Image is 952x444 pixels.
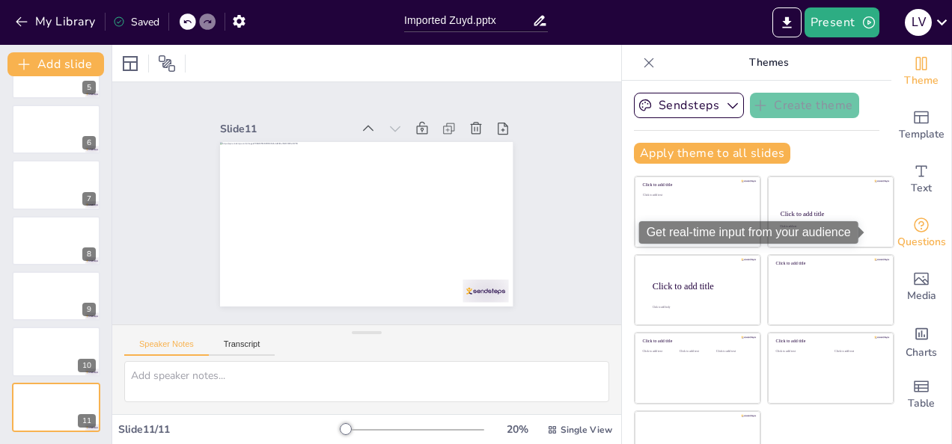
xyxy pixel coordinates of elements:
button: Export to PowerPoint [772,7,802,37]
div: Click to add text [834,350,882,354]
div: L V [905,9,932,36]
span: Position [158,55,176,73]
div: Click to add title [781,210,880,218]
p: Themes [661,45,876,81]
button: Sendsteps [634,93,744,118]
span: Questions [897,234,946,250]
div: Click to add title [653,280,748,291]
div: Click to add title [643,182,750,188]
div: 5 [82,81,96,94]
div: Get real-time input from your audience [639,221,858,244]
div: Click to add text [716,350,750,354]
span: Table [908,395,935,412]
button: Speaker Notes [124,339,209,356]
div: Add a table [891,368,951,422]
div: 8 [82,247,96,261]
div: Click to add title [776,261,883,266]
div: 6 [82,136,96,149]
div: Layout [118,52,142,75]
div: Slide 11 / 11 [118,422,341,437]
button: Transcript [209,339,275,356]
div: Add text boxes [891,152,951,206]
div: 20 % [499,422,535,437]
div: https://cdn.sendsteps.com/images/logo/sendsteps_logo_white.pnghttps://cdn.sendsteps.com/images/lo... [12,383,100,432]
div: Get real-time input from your audience [891,206,951,260]
div: Saved [113,15,159,29]
button: Create theme [750,93,859,118]
div: Click to add text [776,350,823,354]
div: Click to add title [776,339,883,344]
button: My Library [11,10,102,34]
div: Slide 11 [238,93,369,134]
div: Click to add title [643,339,750,344]
div: Add images, graphics, shapes or video [891,260,951,314]
div: https://cdn.sendsteps.com/images/logo/sendsteps_logo_white.pnghttps://cdn.sendsteps.com/images/lo... [12,160,100,209]
div: 9 [82,303,96,316]
span: Media [907,288,936,304]
div: https://cdn.sendsteps.com/images/logo/sendsteps_logo_white.pnghttps://cdn.sendsteps.com/images/lo... [12,271,100,321]
div: Add ready made slides [891,99,951,152]
div: Click to add text [780,225,879,228]
div: Click to add text [680,350,713,354]
span: Theme [904,73,939,89]
button: Present [805,7,879,37]
div: https://cdn.sendsteps.com/images/logo/sendsteps_logo_white.pnghttps://cdn.sendsteps.com/images/lo... [12,327,100,376]
div: https://cdn.sendsteps.com/images/logo/sendsteps_logo_white.pnghttps://cdn.sendsteps.com/images/lo... [12,105,100,154]
span: Text [911,180,932,197]
div: Click to add text [643,194,750,197]
button: L V [905,7,932,37]
div: Click to add body [653,305,747,308]
div: Click to add text [643,350,677,354]
input: Insert title [404,10,532,31]
div: https://cdn.sendsteps.com/images/logo/sendsteps_logo_white.pnghttps://cdn.sendsteps.com/images/lo... [12,216,100,265]
span: Charts [906,345,937,361]
button: Apply theme to all slides [634,143,790,164]
div: 7 [82,192,96,206]
span: Single View [561,424,612,436]
span: Template [899,126,945,143]
button: Add slide [7,52,104,76]
div: 10 [78,359,96,372]
div: 11 [78,414,96,428]
div: Change the overall theme [891,45,951,99]
div: Add charts and graphs [891,314,951,368]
